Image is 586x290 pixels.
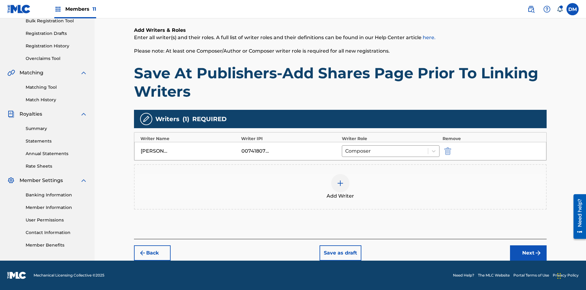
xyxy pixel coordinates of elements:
[80,110,87,118] img: expand
[453,273,474,278] a: Need Help?
[444,147,451,155] img: 12a2ab48e56ec057fbd8.svg
[337,180,344,187] img: add
[183,114,189,124] span: ( 1 )
[26,43,87,49] a: Registration History
[26,125,87,132] a: Summary
[26,204,87,211] a: Member Information
[7,272,26,279] img: logo
[92,6,96,12] span: 11
[134,35,436,40] span: Enter all writer(s) and their roles. A full list of writer roles and their definitions can be fou...
[534,249,542,257] img: f7272a7cc735f4ea7f67.svg
[80,69,87,76] img: expand
[26,138,87,144] a: Statements
[134,245,171,261] button: Back
[143,115,150,123] img: writers
[192,114,227,124] span: REQUIRED
[26,30,87,37] a: Registration Drafts
[543,6,551,13] img: help
[320,245,361,261] button: Save as draft
[553,273,579,278] a: Privacy Policy
[7,69,15,76] img: Matching
[557,6,563,12] div: Notifications
[423,35,436,40] a: here.
[7,177,15,184] img: Member Settings
[569,192,586,242] iframe: Resource Center
[20,110,42,118] span: Royalties
[26,217,87,223] a: User Permissions
[566,3,579,15] div: User Menu
[26,242,87,248] a: Member Benefits
[26,192,87,198] a: Banking Information
[26,84,87,91] a: Matching Tool
[527,6,535,13] img: search
[443,136,540,142] div: Remove
[134,64,547,101] h1: Save At Publishers-Add Shares Page Prior To Linking Writers
[26,18,87,24] a: Bulk Registration Tool
[65,6,96,13] span: Members
[327,192,354,200] span: Add Writer
[20,177,63,184] span: Member Settings
[555,261,586,290] iframe: Chat Widget
[513,273,549,278] a: Portal Terms of Use
[34,273,104,278] span: Mechanical Licensing Collective © 2025
[54,6,62,13] img: Top Rightsholders
[155,114,179,124] span: Writers
[26,97,87,103] a: Match History
[20,69,43,76] span: Matching
[510,245,547,261] button: Next
[140,136,238,142] div: Writer Name
[7,5,31,13] img: MLC Logo
[26,229,87,236] a: Contact Information
[139,249,146,257] img: 7ee5dd4eb1f8a8e3ef2f.svg
[541,3,553,15] div: Help
[525,3,537,15] a: Public Search
[134,48,390,54] span: Please note: At least one Composer/Author or Composer writer role is required for all new registr...
[26,151,87,157] a: Annual Statements
[342,136,440,142] div: Writer Role
[241,136,339,142] div: Writer IPI
[134,27,547,34] h6: Add Writers & Roles
[26,55,87,62] a: Overclaims Tool
[478,273,510,278] a: The MLC Website
[557,267,561,285] div: Drag
[80,177,87,184] img: expand
[7,110,15,118] img: Royalties
[26,163,87,169] a: Rate Sheets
